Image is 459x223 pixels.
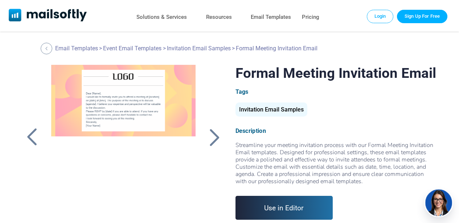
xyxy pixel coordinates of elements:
a: Invitation Email Samples [167,45,231,52]
a: Event Email Templates [103,45,161,52]
a: Back [205,128,224,147]
h1: Formal Meeting Invitation Email [235,65,436,81]
a: Mailsoftly [9,9,87,23]
a: Login [367,10,394,23]
a: Solutions & Services [136,12,187,22]
div: Description [235,127,436,134]
div: Tags [235,88,436,95]
a: Pricing [302,12,319,22]
a: Back [23,128,41,147]
a: Back [41,43,54,54]
a: Use in Editor [235,196,333,220]
a: Resources [206,12,232,22]
a: Invitation Email Samples [235,109,307,112]
a: Email Templates [55,45,98,52]
div: Invitation Email Samples [235,102,307,117]
a: Trial [397,10,447,23]
div: Streamline your meeting invitation process with our Formal Meeting Invitation Email templates. De... [235,142,436,185]
a: Email Templates [251,12,291,22]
